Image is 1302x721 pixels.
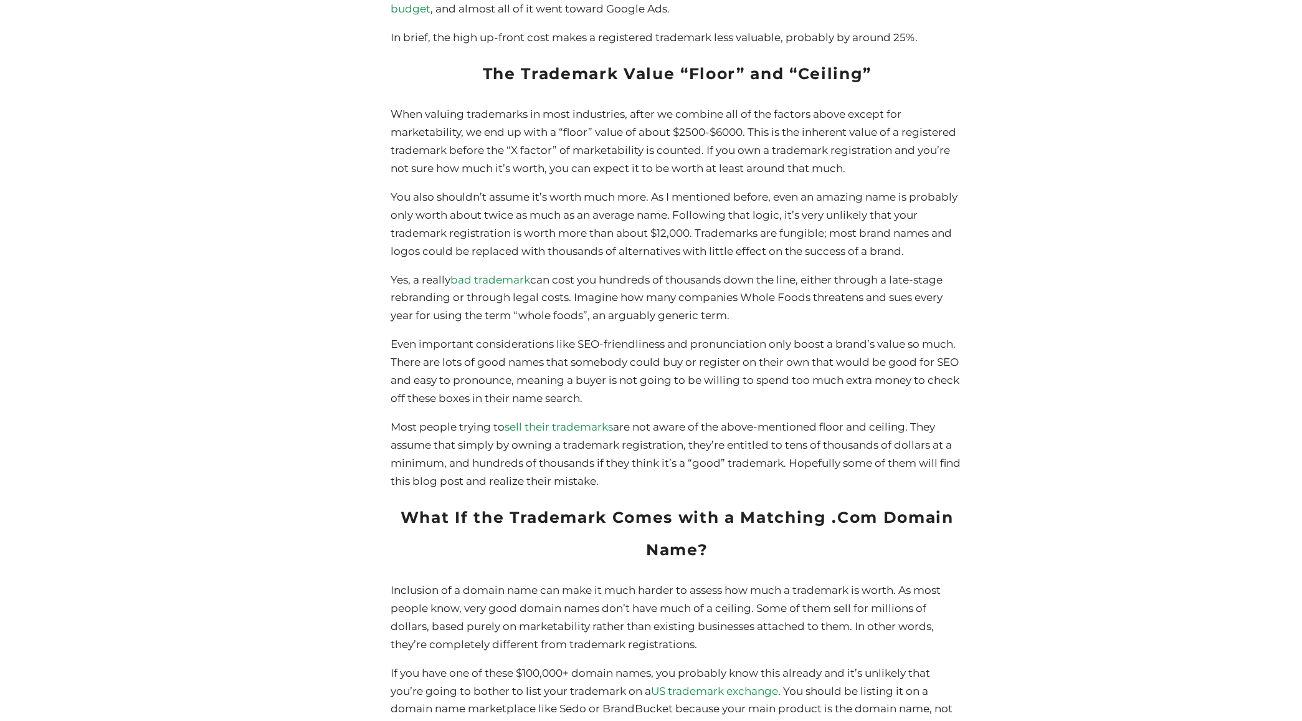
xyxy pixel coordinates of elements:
[391,418,964,490] p: Most people trying to are not aware of the above-mentioned floor and ceiling. They assume that si...
[505,421,613,433] a: sell their trademarks
[391,188,964,260] p: You also shouldn’t assume it’s worth much more. As I mentioned before, even an amazing name is pr...
[391,335,964,408] p: Even important considerations like SEO-friendliness and pronunciation only boost a brand’s value ...
[401,508,954,559] strong: What If the Trademark Comes with a Matching .Com Domain Name?
[450,274,530,286] a: bad trademark
[391,581,964,654] p: Inclusion of a domain name can make it much harder to assess how much a trademark is worth. As mo...
[391,29,964,47] p: In brief, the high up-front cost makes a registered trademark less valuable, probably by around 25%.
[391,105,964,178] p: When valuing trademarks in most industries, after we combine all of the factors above except for ...
[391,271,964,325] p: Yes, a really can cost you hundreds of thousands down the line, either through a late-stage rebra...
[651,685,778,697] a: US trademark exchange
[483,64,872,83] strong: The Trademark Value “Floor” and “Ceiling”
